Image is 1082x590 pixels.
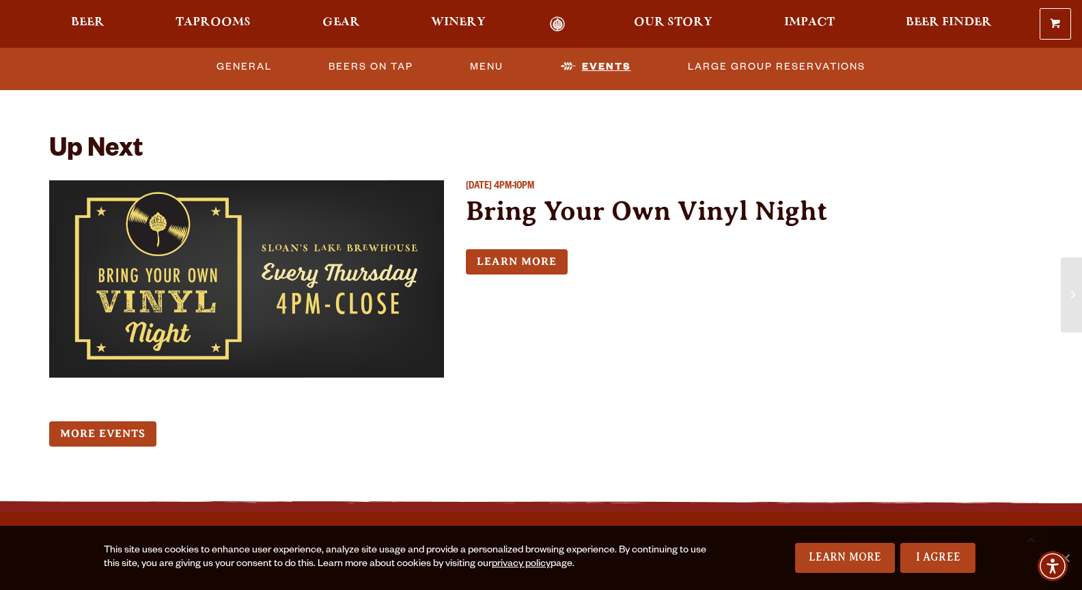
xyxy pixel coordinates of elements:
[775,16,844,32] a: Impact
[167,16,260,32] a: Taprooms
[323,51,419,83] a: Beers On Tap
[49,180,444,378] a: View event details
[422,16,495,32] a: Winery
[492,559,551,570] a: privacy policy
[71,17,105,28] span: Beer
[314,16,369,32] a: Gear
[176,17,251,28] span: Taprooms
[625,16,721,32] a: Our Story
[900,543,975,573] a: I Agree
[466,249,568,275] a: Learn more about Bring Your Own Vinyl Night
[62,16,113,32] a: Beer
[682,51,871,83] a: Large Group Reservations
[211,51,277,83] a: General
[897,16,1001,32] a: Beer Finder
[322,17,360,28] span: Gear
[634,17,712,28] span: Our Story
[466,195,828,226] a: Bring Your Own Vinyl Night
[464,51,509,83] a: Menu
[494,182,534,193] span: 4PM-10PM
[531,16,583,32] a: Odell Home
[784,17,835,28] span: Impact
[431,17,486,28] span: Winery
[906,17,992,28] span: Beer Finder
[795,543,896,573] a: Learn More
[49,421,156,447] a: More Events (opens in a new window)
[466,182,492,193] span: [DATE]
[555,51,637,83] a: Events
[49,137,143,167] h2: Up Next
[104,544,712,572] div: This site uses cookies to enhance user experience, analyze site usage and provide a personalized ...
[1038,551,1068,581] div: Accessibility Menu
[1014,522,1048,556] a: Scroll to top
